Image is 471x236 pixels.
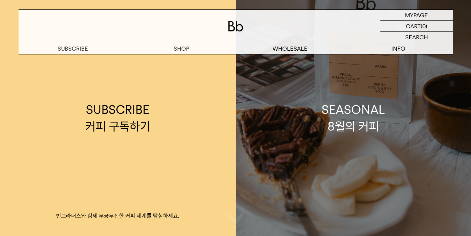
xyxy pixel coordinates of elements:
[380,21,453,32] a: CART (0)
[421,21,427,31] p: (0)
[406,21,421,31] p: CART
[19,43,127,54] a: SUBSCRIBE
[380,10,453,21] a: MYPAGE
[344,43,453,54] p: INFO
[236,43,344,54] p: WHOLESALE
[228,21,243,31] img: 로고
[127,43,236,54] a: SHOP
[322,101,385,135] div: SEASONAL 8월의 커피
[405,10,428,20] p: MYPAGE
[85,101,150,135] div: SUBSCRIBE 커피 구독하기
[405,32,428,43] p: SEARCH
